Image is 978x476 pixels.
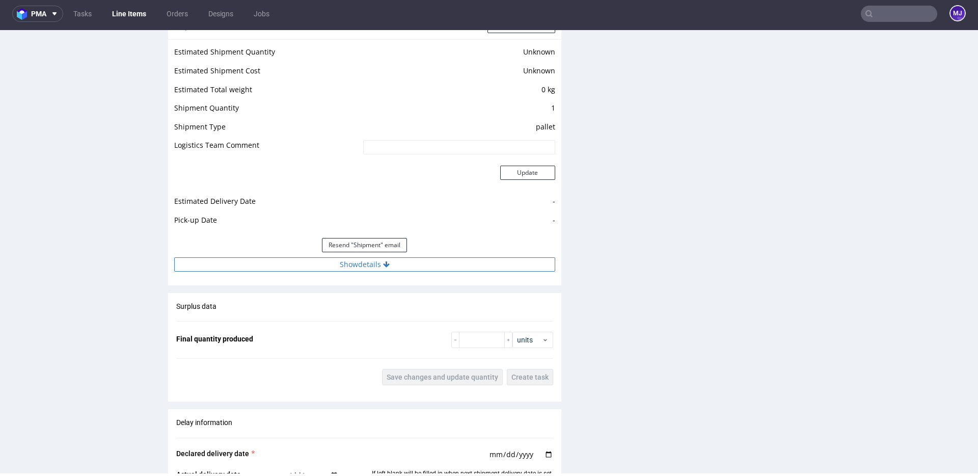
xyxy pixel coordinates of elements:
[361,184,555,203] td: -
[174,35,361,54] td: Estimated Shipment Cost
[12,6,63,22] button: pma
[361,91,555,110] td: pallet
[67,6,98,22] a: Tasks
[372,439,553,452] span: If left blank will be filled in when next shipment delivery date is set.
[361,35,555,54] td: Unknown
[174,72,361,91] td: Shipment Quantity
[174,227,555,242] button: Showdetails
[174,165,361,184] td: Estimated Delivery Date
[322,208,407,222] button: Resend "Shipment" email
[106,6,152,22] a: Line Items
[174,91,361,110] td: Shipment Type
[361,54,555,72] td: 0 kg
[176,419,249,428] span: Declared delivery date
[176,272,216,280] span: Surplus data
[361,16,555,35] td: Unknown
[174,16,361,35] td: Estimated Shipment Quantity
[202,6,239,22] a: Designs
[174,184,361,203] td: Pick-up Date
[176,305,253,313] span: Final quantity produced
[248,6,276,22] a: Jobs
[500,136,555,150] button: Update
[174,109,361,132] td: Logistics Team Comment
[17,8,31,20] img: logo
[361,165,555,184] td: -
[174,54,361,72] td: Estimated Total weight
[176,388,232,396] span: Delay information
[31,10,46,17] span: pma
[361,72,555,91] td: 1
[176,440,241,448] span: Actual delivery date
[517,305,542,315] span: units
[160,6,194,22] a: Orders
[950,6,965,20] figcaption: MJ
